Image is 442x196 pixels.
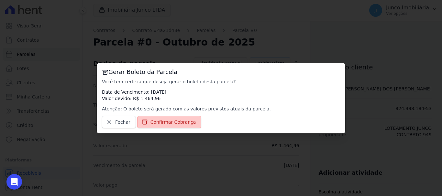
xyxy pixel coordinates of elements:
div: Open Intercom Messenger [6,174,22,190]
a: Fechar [102,116,136,128]
p: Data de Vencimento: [DATE] Valor devido: R$ 1.464,96 [102,89,340,102]
a: Confirmar Cobrança [137,116,202,128]
p: Você tem certeza que deseja gerar o boleto desta parcela? [102,78,340,85]
h3: Gerar Boleto da Parcela [102,68,340,76]
span: Fechar [115,119,130,125]
span: Confirmar Cobrança [150,119,196,125]
p: Atenção: O boleto será gerado com as valores previstos atuais da parcela. [102,106,340,112]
